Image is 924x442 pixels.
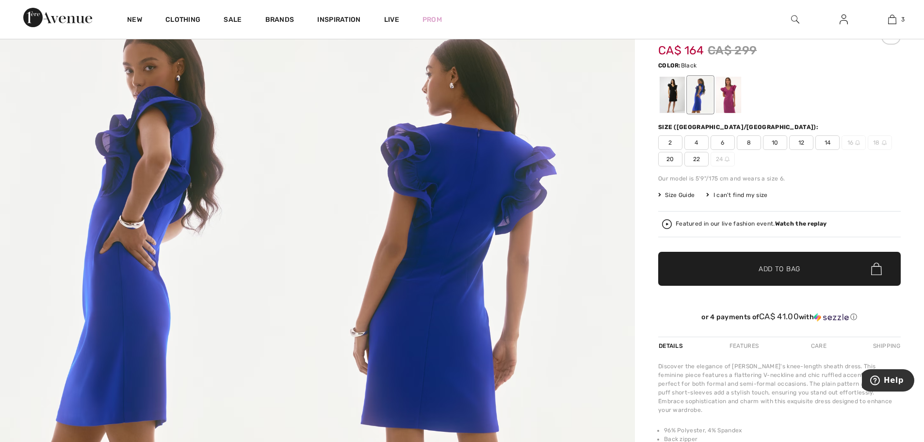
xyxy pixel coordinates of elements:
span: CA$ 41.00 [759,311,799,321]
li: 96% Polyester, 4% Spandex [664,426,901,435]
span: Size Guide [658,191,695,199]
div: Features [721,337,767,355]
img: 1ère Avenue [23,8,92,27]
span: 16 [842,135,866,150]
div: Care [803,337,835,355]
a: New [127,16,142,26]
span: 24 [711,152,735,166]
img: ring-m.svg [855,140,860,145]
div: I can't find my size [706,191,767,199]
span: 22 [684,152,709,166]
button: Add to Bag [658,252,901,286]
div: Details [658,337,685,355]
img: search the website [791,14,799,25]
span: Inspiration [317,16,360,26]
span: 14 [815,135,840,150]
a: Clothing [165,16,200,26]
div: Royal Sapphire 163 [688,77,713,113]
div: Purple orchid [716,77,741,113]
div: Our model is 5'9"/175 cm and wears a size 6. [658,174,901,183]
span: 2 [658,135,682,150]
img: My Info [840,14,848,25]
a: Prom [422,15,442,25]
img: ring-m.svg [725,157,729,162]
div: Featured in our live fashion event. [676,221,827,227]
img: My Bag [888,14,896,25]
div: or 4 payments of with [658,312,901,322]
span: Color: [658,62,681,69]
span: 10 [763,135,787,150]
div: or 4 payments ofCA$ 41.00withSezzle Click to learn more about Sezzle [658,312,901,325]
span: Black [681,62,697,69]
a: 3 [868,14,916,25]
div: Shipping [871,337,901,355]
img: Sezzle [814,313,849,322]
img: Bag.svg [871,262,882,275]
span: 8 [737,135,761,150]
span: 4 [684,135,709,150]
span: Add to Bag [759,264,800,274]
a: Brands [265,16,294,26]
div: Size ([GEOGRAPHIC_DATA]/[GEOGRAPHIC_DATA]): [658,123,820,131]
strong: Watch the replay [775,220,827,227]
img: ring-m.svg [882,140,887,145]
span: CA$ 299 [708,42,757,59]
span: 20 [658,152,682,166]
a: Sign In [832,14,856,26]
div: Discover the elegance of [PERSON_NAME]'s knee-length sheath dress. This feminine piece features a... [658,362,901,414]
span: 18 [868,135,892,150]
span: 3 [901,15,905,24]
img: Watch the replay [662,219,672,229]
a: Sale [224,16,242,26]
span: CA$ 164 [658,34,704,57]
span: 6 [711,135,735,150]
div: Black [660,77,685,113]
span: 12 [789,135,813,150]
a: Live [384,15,399,25]
iframe: Opens a widget where you can find more information [862,369,914,393]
